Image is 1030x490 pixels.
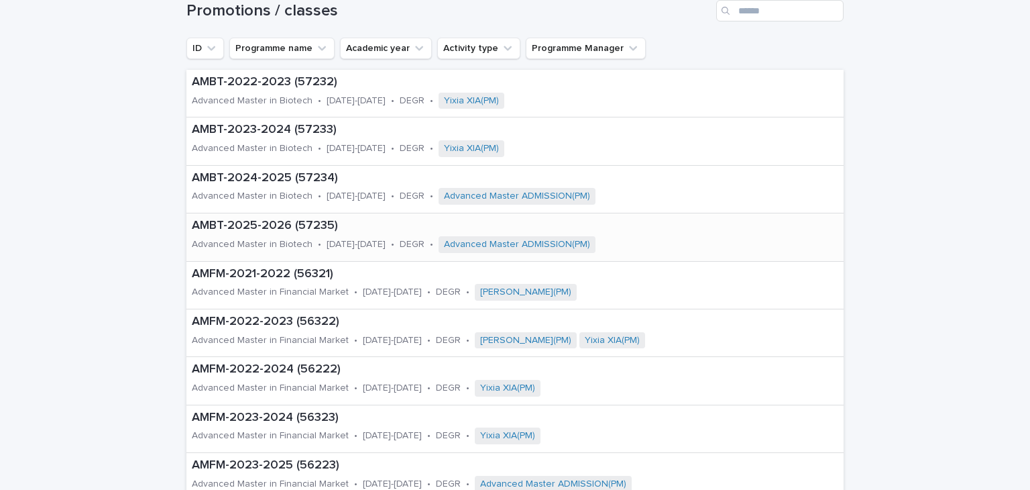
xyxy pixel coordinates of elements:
[585,335,640,346] a: Yixia XIA(PM)
[186,357,844,405] a: AMFM-2022-2024 (56222)Advanced Master in Financial Market•[DATE]-[DATE]•DEGR•Yixia XIA(PM)
[186,38,224,59] button: ID
[340,38,432,59] button: Academic year
[186,70,844,117] a: AMBT-2022-2023 (57232)Advanced Master in Biotech•[DATE]-[DATE]•DEGR•Yixia XIA(PM)
[466,383,469,394] p: •
[186,1,711,21] h1: Promotions / classes
[427,479,431,490] p: •
[192,191,312,202] p: Advanced Master in Biotech
[436,430,461,442] p: DEGR
[427,383,431,394] p: •
[192,411,690,426] p: AMFM-2023-2024 (56323)
[427,287,431,298] p: •
[400,239,424,250] p: DEGR
[318,191,321,202] p: •
[391,191,394,202] p: •
[466,479,469,490] p: •
[363,479,422,490] p: [DATE]-[DATE]
[327,95,386,107] p: [DATE]-[DATE]
[192,219,744,234] p: AMBT-2025-2026 (57235)
[186,166,844,213] a: AMBT-2024-2025 (57234)Advanced Master in Biotech•[DATE]-[DATE]•DEGR•Advanced Master ADMISSION(PM)
[192,479,349,490] p: Advanced Master in Financial Market
[354,287,357,298] p: •
[192,95,312,107] p: Advanced Master in Biotech
[436,383,461,394] p: DEGR
[430,239,433,250] p: •
[186,309,844,357] a: AMFM-2022-2023 (56322)Advanced Master in Financial Market•[DATE]-[DATE]•DEGR•[PERSON_NAME](PM) Yi...
[229,38,335,59] button: Programme name
[318,143,321,154] p: •
[427,335,431,346] p: •
[354,335,357,346] p: •
[466,287,469,298] p: •
[400,143,424,154] p: DEGR
[354,383,357,394] p: •
[444,95,499,107] a: Yixia XIA(PM)
[354,479,357,490] p: •
[192,267,721,282] p: AMFM-2021-2022 (56321)
[186,405,844,453] a: AMFM-2023-2024 (56323)Advanced Master in Financial Market•[DATE]-[DATE]•DEGR•Yixia XIA(PM)
[327,239,386,250] p: [DATE]-[DATE]
[363,335,422,346] p: [DATE]-[DATE]
[318,95,321,107] p: •
[363,430,422,442] p: [DATE]-[DATE]
[466,335,469,346] p: •
[391,239,394,250] p: •
[436,479,461,490] p: DEGR
[444,143,499,154] a: Yixia XIA(PM)
[327,191,386,202] p: [DATE]-[DATE]
[354,430,357,442] p: •
[192,315,795,330] p: AMFM-2022-2023 (56322)
[192,143,312,154] p: Advanced Master in Biotech
[192,430,349,442] p: Advanced Master in Financial Market
[430,191,433,202] p: •
[400,95,424,107] p: DEGR
[192,458,782,473] p: AMFM-2023-2025 (56223)
[391,143,394,154] p: •
[430,143,433,154] p: •
[192,287,349,298] p: Advanced Master in Financial Market
[192,383,349,394] p: Advanced Master in Financial Market
[192,123,652,138] p: AMBT-2023-2024 (57233)
[318,239,321,250] p: •
[480,287,571,298] a: [PERSON_NAME](PM)
[430,95,433,107] p: •
[192,75,652,90] p: AMBT-2022-2023 (57232)
[186,117,844,165] a: AMBT-2023-2024 (57233)Advanced Master in Biotech•[DATE]-[DATE]•DEGR•Yixia XIA(PM)
[427,430,431,442] p: •
[363,287,422,298] p: [DATE]-[DATE]
[480,430,535,442] a: Yixia XIA(PM)
[436,335,461,346] p: DEGR
[186,262,844,309] a: AMFM-2021-2022 (56321)Advanced Master in Financial Market•[DATE]-[DATE]•DEGR•[PERSON_NAME](PM)
[400,191,424,202] p: DEGR
[391,95,394,107] p: •
[192,239,312,250] p: Advanced Master in Biotech
[480,479,626,490] a: Advanced Master ADMISSION(PM)
[186,213,844,261] a: AMBT-2025-2026 (57235)Advanced Master in Biotech•[DATE]-[DATE]•DEGR•Advanced Master ADMISSION(PM)
[437,38,520,59] button: Activity type
[480,383,535,394] a: Yixia XIA(PM)
[363,383,422,394] p: [DATE]-[DATE]
[192,335,349,346] p: Advanced Master in Financial Market
[466,430,469,442] p: •
[192,171,744,186] p: AMBT-2024-2025 (57234)
[192,362,692,377] p: AMFM-2022-2024 (56222)
[444,239,590,250] a: Advanced Master ADMISSION(PM)
[526,38,646,59] button: Programme Manager
[436,287,461,298] p: DEGR
[480,335,571,346] a: [PERSON_NAME](PM)
[444,191,590,202] a: Advanced Master ADMISSION(PM)
[327,143,386,154] p: [DATE]-[DATE]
